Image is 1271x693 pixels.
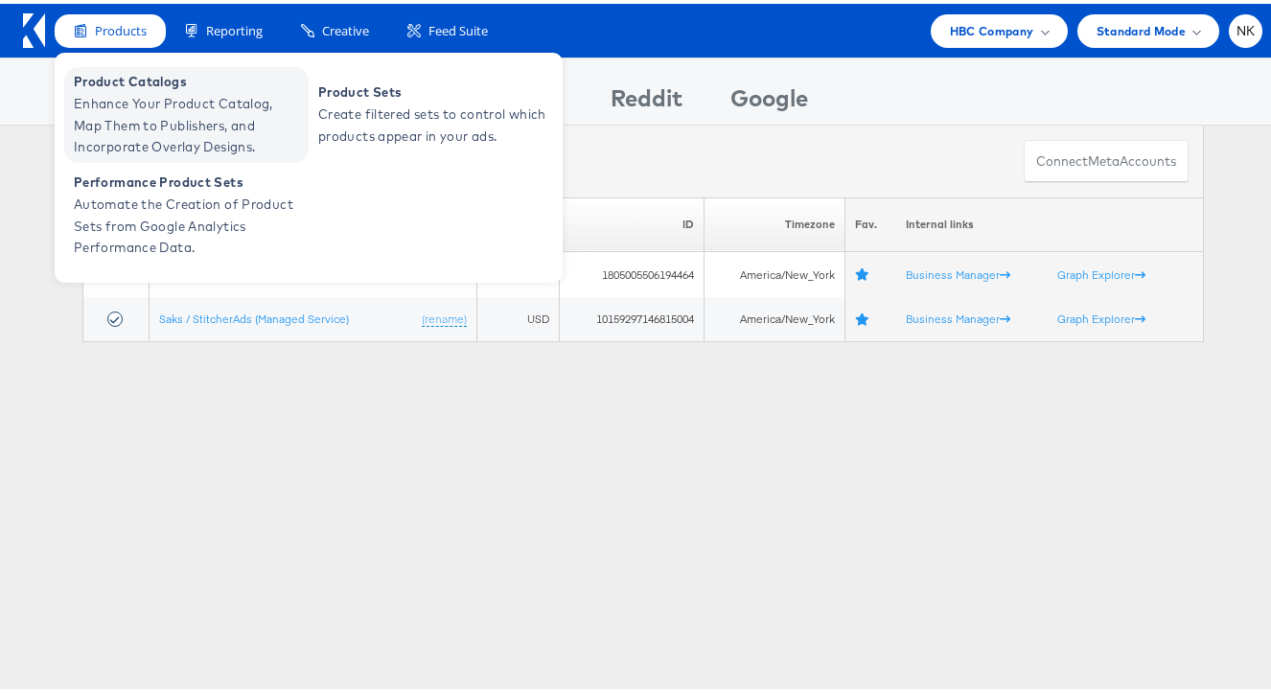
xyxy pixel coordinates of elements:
td: 1805005506194464 [559,248,704,293]
span: Reporting [206,18,263,36]
a: Product Sets Create filtered sets to control which products appear in your ads. [309,63,553,159]
td: USD [477,293,560,338]
div: Reddit [611,78,682,121]
a: Business Manager [906,264,1010,278]
a: Graph Explorer [1057,264,1145,278]
a: (rename) [422,308,467,324]
a: Performance Product Sets Automate the Creation of Product Sets from Google Analytics Performance ... [64,164,309,260]
span: Products [95,18,147,36]
span: Creative [322,18,369,36]
td: America/New_York [704,248,844,293]
span: Enhance Your Product Catalog, Map Them to Publishers, and Incorporate Overlay Designs. [74,89,304,154]
span: Product Catalogs [74,67,304,89]
span: Create filtered sets to control which products appear in your ads. [318,100,548,144]
span: Feed Suite [428,18,488,36]
a: Saks / StitcherAds (Managed Service) [159,308,349,322]
td: 10159297146815004 [559,293,704,338]
span: meta [1088,149,1120,167]
span: HBC Company [950,17,1034,37]
span: Automate the Creation of Product Sets from Google Analytics Performance Data. [74,190,304,255]
div: Google [730,78,808,121]
span: Standard Mode [1097,17,1186,37]
a: Business Manager [906,308,1010,322]
span: Performance Product Sets [74,168,304,190]
a: Product Catalogs Enhance Your Product Catalog, Map Them to Publishers, and Incorporate Overlay De... [64,63,309,159]
a: Graph Explorer [1057,308,1145,322]
th: ID [559,194,704,248]
th: Timezone [704,194,844,248]
button: ConnectmetaAccounts [1024,136,1189,179]
span: NK [1236,21,1256,34]
span: Product Sets [318,78,548,100]
td: America/New_York [704,293,844,338]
